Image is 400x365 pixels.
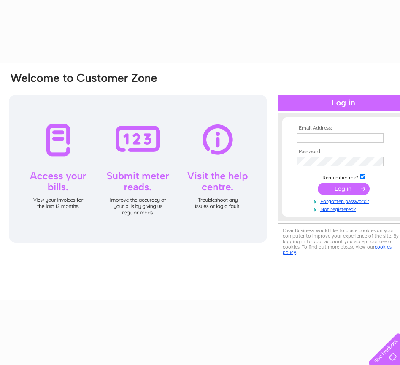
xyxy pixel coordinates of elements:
[318,183,370,195] input: Submit
[297,197,392,205] a: Forgotten password?
[295,149,392,155] th: Password:
[295,173,392,181] td: Remember me?
[297,205,392,213] a: Not registered?
[283,244,392,255] a: cookies policy
[295,125,392,131] th: Email Address:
